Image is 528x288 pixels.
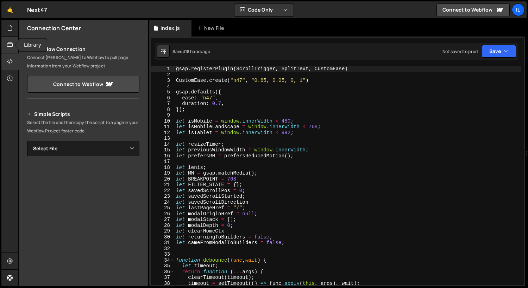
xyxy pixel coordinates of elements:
[151,176,175,182] div: 20
[151,240,175,246] div: 31
[151,130,175,136] div: 12
[151,170,175,176] div: 19
[151,205,175,211] div: 25
[151,228,175,234] div: 29
[185,48,210,54] div: 18 hours ago
[151,142,175,148] div: 14
[151,281,175,287] div: 38
[151,66,175,72] div: 1
[151,182,175,188] div: 21
[151,147,175,153] div: 15
[27,168,140,231] iframe: YouTube video player
[151,263,175,269] div: 35
[18,39,47,52] div: Library
[151,246,175,252] div: 32
[151,223,175,229] div: 28
[27,45,139,53] h2: Webflow Connection
[151,194,175,199] div: 23
[151,251,175,257] div: 33
[151,275,175,281] div: 37
[151,211,175,217] div: 26
[151,112,175,118] div: 9
[27,118,139,135] p: Select the file and then copy the script to a page in your Webflow Project footer code.
[1,1,19,18] a: 🤙
[151,107,175,113] div: 8
[151,89,175,95] div: 5
[151,234,175,240] div: 30
[172,48,210,54] div: Saved
[151,84,175,90] div: 4
[482,45,516,58] button: Save
[512,4,524,16] a: Il
[151,153,175,159] div: 16
[27,24,81,32] h2: Connection Center
[27,53,139,70] p: Connect [PERSON_NAME] to Webflow to pull page information from your Webflow project
[151,257,175,263] div: 34
[151,78,175,84] div: 3
[27,6,47,14] div: Next47
[151,124,175,130] div: 11
[151,217,175,223] div: 27
[442,48,478,54] div: Not saved to prod
[151,136,175,142] div: 13
[151,118,175,124] div: 10
[27,76,139,93] a: Connect to Webflow
[197,25,227,32] div: New File
[151,199,175,205] div: 24
[436,4,510,16] a: Connect to Webflow
[151,95,175,101] div: 6
[151,165,175,171] div: 18
[151,101,175,107] div: 7
[151,269,175,275] div: 36
[151,159,175,165] div: 17
[151,188,175,194] div: 22
[234,4,294,16] button: Code Only
[27,110,139,118] h2: Simple Scripts
[161,25,180,32] div: index.js
[151,72,175,78] div: 2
